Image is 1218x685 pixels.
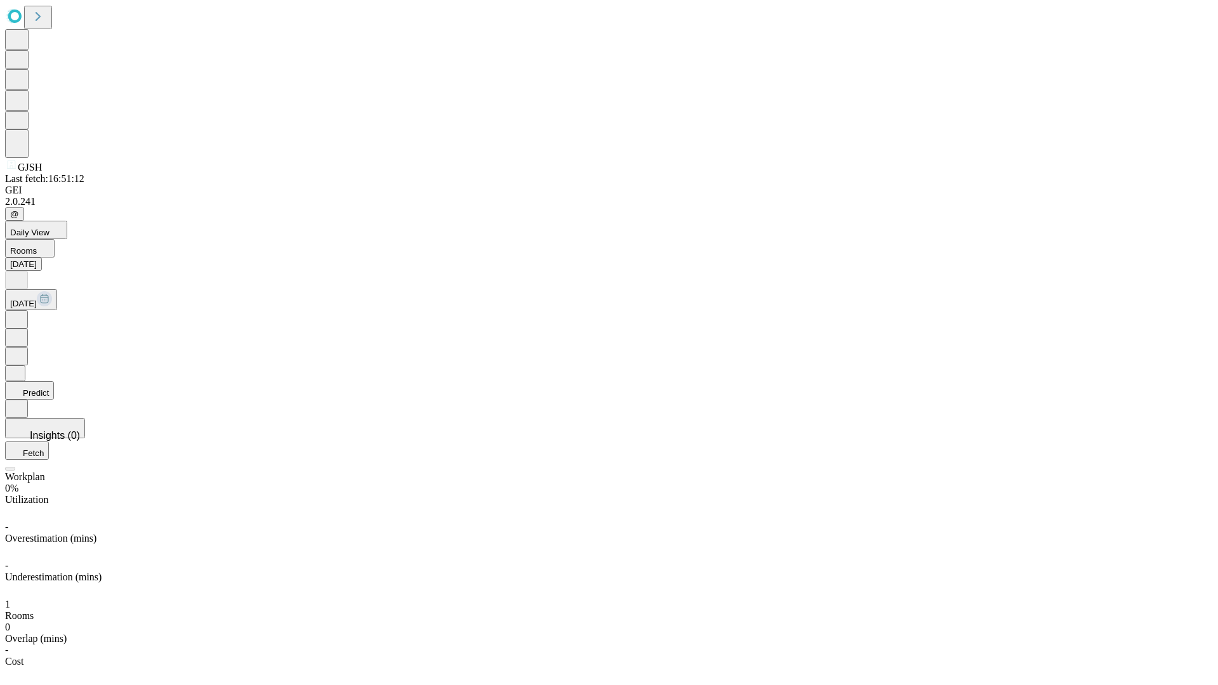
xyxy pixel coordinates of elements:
[5,571,101,582] span: Underestimation (mins)
[5,471,45,482] span: Workplan
[10,228,49,237] span: Daily View
[5,196,1213,207] div: 2.0.241
[10,246,37,256] span: Rooms
[5,185,1213,196] div: GEI
[5,239,55,258] button: Rooms
[5,418,85,438] button: Insights (0)
[5,622,10,632] span: 0
[5,483,18,493] span: 0%
[5,644,8,655] span: -
[5,258,42,271] button: [DATE]
[5,441,49,460] button: Fetch
[5,599,10,610] span: 1
[5,633,67,644] span: Overlap (mins)
[10,209,19,219] span: @
[5,610,34,621] span: Rooms
[5,381,54,400] button: Predict
[5,173,84,184] span: Last fetch: 16:51:12
[5,207,24,221] button: @
[5,494,48,505] span: Utilization
[18,162,42,173] span: GJSH
[30,430,80,441] span: Insights (0)
[5,521,8,532] span: -
[5,221,67,239] button: Daily View
[5,533,96,544] span: Overestimation (mins)
[5,289,57,310] button: [DATE]
[10,299,37,308] span: [DATE]
[5,560,8,571] span: -
[5,656,23,667] span: Cost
